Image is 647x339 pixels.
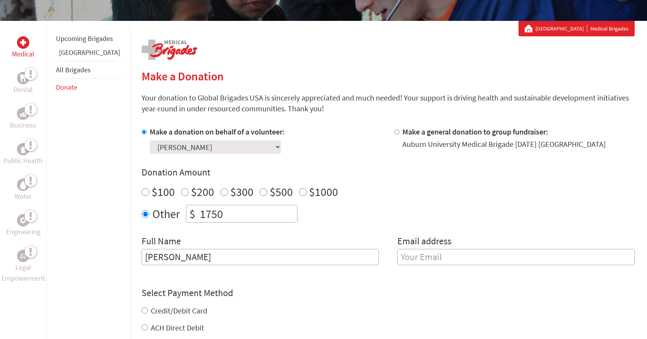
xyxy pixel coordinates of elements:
a: Donate [56,83,77,92]
img: Water [20,180,26,189]
p: Water [15,191,32,202]
div: Engineering [17,214,29,227]
a: [GEOGRAPHIC_DATA] [59,48,120,57]
label: Make a donation on behalf of a volunteer: [150,127,285,136]
p: Your donation to Global Brigades USA is sincerely appreciated and much needed! Your support is dr... [142,92,635,114]
label: Make a general donation to group fundraiser: [402,127,548,136]
p: Dental [14,84,33,95]
img: Legal Empowerment [20,254,26,258]
label: ACH Direct Debit [151,323,204,332]
h4: Donation Amount [142,166,635,179]
label: Other [152,205,180,223]
a: Upcoming Brigades [56,34,113,43]
label: $1000 [309,184,338,199]
p: Public Health [3,155,43,166]
label: $100 [152,184,175,199]
div: $ [186,205,198,222]
label: $200 [191,184,214,199]
li: Upcoming Brigades [56,30,120,47]
p: Medical [12,49,34,60]
a: [GEOGRAPHIC_DATA] [536,25,587,32]
div: Medical [17,36,29,49]
li: All Brigades [56,61,120,79]
div: Dental [17,72,29,84]
div: Legal Empowerment [17,250,29,262]
img: logo-medical.png [142,39,197,60]
img: Medical [20,39,26,46]
a: WaterWater [15,179,32,202]
label: Credit/Debit Card [151,306,207,315]
a: EngineeringEngineering [6,214,41,237]
li: Donate [56,79,120,96]
h2: Make a Donation [142,69,635,83]
a: DentalDental [14,72,33,95]
img: Dental [20,74,26,82]
input: Enter Amount [198,205,297,222]
p: Legal Empowerment [2,262,45,284]
div: Business [17,107,29,120]
input: Your Email [397,249,635,265]
label: Full Name [142,235,181,249]
a: MedicalMedical [12,36,34,60]
li: Ghana [56,47,120,61]
p: Engineering [6,227,41,237]
label: $500 [270,184,293,199]
a: BusinessBusiness [10,107,36,131]
input: Enter Full Name [142,249,379,265]
a: Legal EmpowermentLegal Empowerment [2,250,45,284]
div: Public Health [17,143,29,155]
label: $300 [230,184,253,199]
label: Email address [397,235,451,249]
a: All Brigades [56,65,91,74]
img: Business [20,111,26,117]
img: Engineering [20,217,26,223]
div: Medical Brigades [525,25,628,32]
h4: Select Payment Method [142,287,635,299]
img: Public Health [20,145,26,153]
div: Auburn University Medical Brigade [DATE] [GEOGRAPHIC_DATA] [402,139,606,150]
div: Water [17,179,29,191]
a: Public HealthPublic Health [3,143,43,166]
p: Business [10,120,36,131]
